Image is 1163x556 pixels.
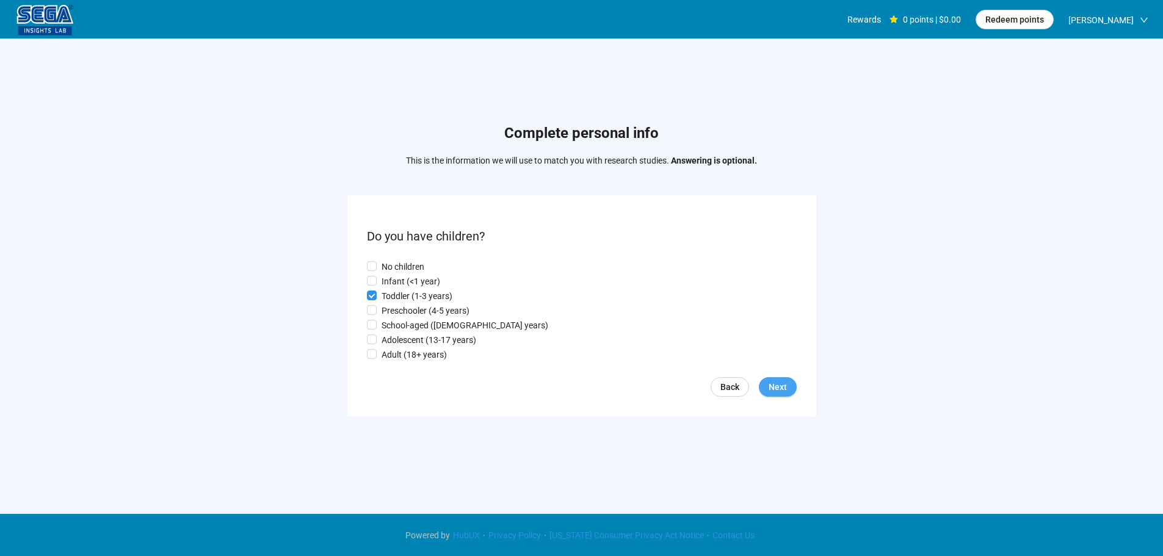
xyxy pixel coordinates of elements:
span: down [1140,16,1148,24]
p: Adult (18+ years) [382,348,447,361]
span: Redeem points [985,13,1044,26]
a: [US_STATE] Consumer Privacy Act Notice [546,530,707,540]
p: This is the information we will use to match you with research studies. [406,154,757,167]
button: Redeem points [976,10,1054,29]
p: Infant (<1 year) [382,275,440,288]
strong: Answering is optional. [671,156,757,165]
h1: Complete personal info [406,122,757,145]
div: · · · [405,529,758,542]
p: School-aged ([DEMOGRAPHIC_DATA] years) [382,319,548,332]
p: No children [382,260,424,273]
a: HubUX [450,530,483,540]
p: Toddler (1-3 years) [382,289,452,303]
p: Do you have children? [367,227,797,246]
span: Powered by [405,530,450,540]
span: Back [720,380,739,394]
span: [PERSON_NAME] [1068,1,1134,40]
p: Preschooler (4-5 years) [382,304,469,317]
a: Privacy Policy [485,530,544,540]
span: Next [769,380,787,394]
a: Back [711,377,749,397]
p: Adolescent (13-17 years) [382,333,476,347]
span: star [889,15,898,24]
button: Next [759,377,797,397]
a: Contact Us [709,530,758,540]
